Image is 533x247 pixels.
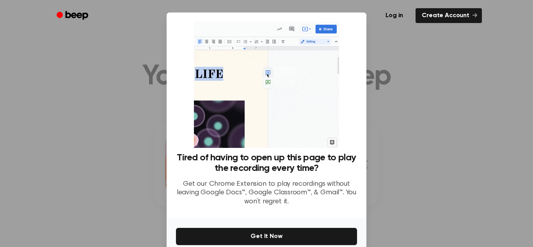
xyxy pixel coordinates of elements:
p: Get our Chrome Extension to play recordings without leaving Google Docs™, Google Classroom™, & Gm... [176,180,357,206]
h3: Tired of having to open up this page to play the recording every time? [176,153,357,174]
button: Get It Now [176,228,357,245]
img: Beep extension in action [194,22,339,148]
a: Create Account [416,8,482,23]
a: Beep [51,8,95,23]
a: Log in [378,7,411,25]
